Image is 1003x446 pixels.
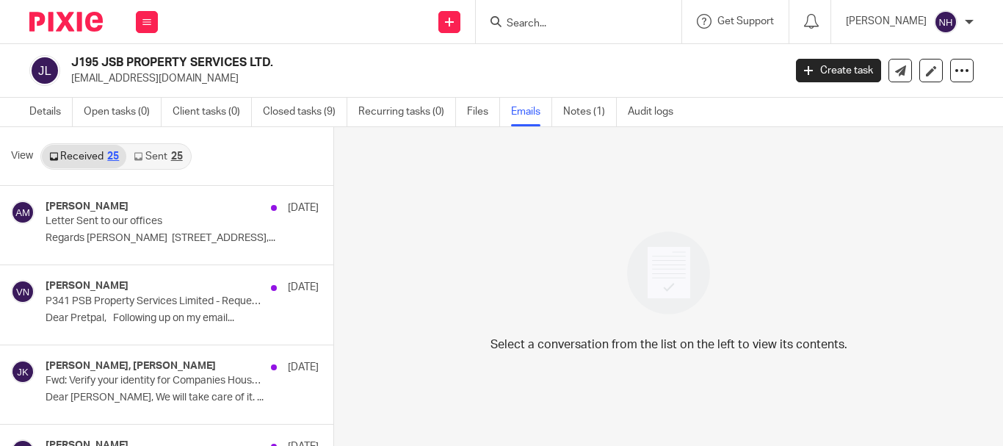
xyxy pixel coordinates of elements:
[29,12,103,32] img: Pixie
[11,148,33,164] span: View
[46,375,264,387] p: Fwd: Verify your identity for Companies House now
[467,98,500,126] a: Files
[84,98,162,126] a: Open tasks (0)
[46,232,319,245] p: Regards [PERSON_NAME] [STREET_ADDRESS],...
[42,145,126,168] a: Received25
[563,98,617,126] a: Notes (1)
[107,151,119,162] div: 25
[46,215,264,228] p: Letter Sent to our offices
[29,55,60,86] img: svg%3E
[46,295,264,308] p: P341 PSB Property Services Limited - Request for Missing Information
[46,360,216,373] h4: [PERSON_NAME], [PERSON_NAME]
[29,98,73,126] a: Details
[71,55,634,71] h2: J195 JSB PROPERTY SERVICES LTD.
[46,312,319,325] p: Dear Pretpal, Following up on my email...
[171,151,183,162] div: 25
[934,10,957,34] img: svg%3E
[288,360,319,375] p: [DATE]
[288,280,319,295] p: [DATE]
[628,98,684,126] a: Audit logs
[717,16,774,26] span: Get Support
[288,201,319,215] p: [DATE]
[618,222,720,324] img: image
[796,59,881,82] a: Create task
[11,280,35,303] img: svg%3E
[46,280,128,292] h4: [PERSON_NAME]
[173,98,252,126] a: Client tasks (0)
[505,18,637,31] input: Search
[46,201,128,213] h4: [PERSON_NAME]
[46,392,319,404] p: Dear [PERSON_NAME], We will take care of it. ...
[490,336,847,353] p: Select a conversation from the list on the left to view its contents.
[511,98,552,126] a: Emails
[11,201,35,224] img: svg%3E
[71,71,774,86] p: [EMAIL_ADDRESS][DOMAIN_NAME]
[263,98,347,126] a: Closed tasks (9)
[846,14,927,29] p: [PERSON_NAME]
[126,145,189,168] a: Sent25
[358,98,456,126] a: Recurring tasks (0)
[11,360,35,384] img: svg%3E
